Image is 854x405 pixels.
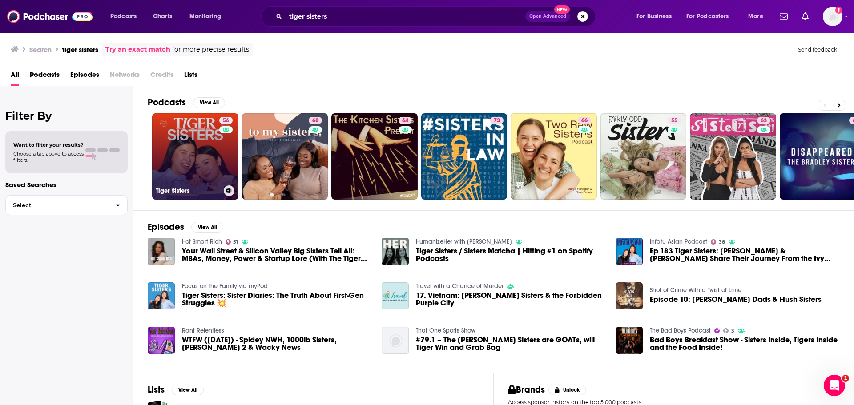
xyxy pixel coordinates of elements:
[182,238,222,245] a: Hot Smart Rich
[776,9,791,24] a: Show notifications dropdown
[548,385,586,395] button: Unlock
[312,116,318,125] span: 68
[110,10,137,23] span: Podcasts
[70,68,99,86] a: Episodes
[148,282,175,309] img: Tiger Sisters: Sister Diaries: The Truth About First-Gen Struggles 💥
[226,239,238,245] a: 51
[490,117,504,124] a: 73
[184,68,197,86] a: Lists
[711,239,725,245] a: 38
[150,68,173,86] span: Credits
[681,9,742,24] button: open menu
[270,6,604,27] div: Search podcasts, credits, & more...
[525,11,570,22] button: Open AdvancedNew
[5,195,128,215] button: Select
[616,282,643,309] img: Episode 10: Tiger King Dads & Hush Sisters
[690,113,776,200] a: 63
[105,44,170,55] a: Try an exact match
[13,151,84,163] span: Choose a tab above to access filters.
[416,336,605,351] a: #79.1 – The Williams Sisters are GOATs, will Tiger Win and Grab Bag
[183,9,233,24] button: open menu
[416,292,605,307] a: 17. Vietnam: Tiger Slaying Sisters & the Forbidden Purple City
[650,286,741,294] a: Shot of Crime With a Twist of Lime
[331,113,418,200] a: 64
[581,116,588,125] span: 66
[630,9,683,24] button: open menu
[382,238,409,265] img: Tiger Sisters / Sisters Matcha | Hitting #1 on Spotify Podcasts
[219,117,233,124] a: 56
[416,247,605,262] a: Tiger Sisters / Sisters Matcha | Hitting #1 on Spotify Podcasts
[650,336,839,351] a: Bad Boys Breakfast Show - Sisters Inside, Tigers Inside and the Food Inside!
[842,375,849,382] span: 1
[382,327,409,354] img: #79.1 – The Williams Sisters are GOATs, will Tiger Win and Grab Bag
[823,7,842,26] span: Logged in as tgilbride
[650,327,711,334] a: The Bad Boys Podcast
[757,117,770,124] a: 63
[578,117,591,124] a: 66
[148,384,165,395] h2: Lists
[309,117,322,124] a: 68
[650,247,839,262] span: Ep 183 Tiger Sisters: [PERSON_NAME] & [PERSON_NAME] Share Their Journey From the Ivy League to Po...
[104,9,148,24] button: open menu
[148,221,223,233] a: EpisodesView All
[30,68,60,86] a: Podcasts
[742,9,774,24] button: open menu
[7,8,93,25] img: Podchaser - Follow, Share and Rate Podcasts
[153,10,172,23] span: Charts
[182,282,268,290] a: Focus on the Family via myPod
[29,45,52,54] h3: Search
[182,336,371,351] span: WTFW ([DATE]) - Spidey NWH, 1000lb Sisters, [PERSON_NAME] 2 & Wacky News
[554,5,570,14] span: New
[286,9,525,24] input: Search podcasts, credits, & more...
[402,116,408,125] span: 64
[148,327,175,354] img: WTFW (11/17/21) - Spidey NWH, 1000lb Sisters, Tiger King 2 & Wacky News
[6,202,109,208] span: Select
[529,14,566,19] span: Open Advanced
[172,385,204,395] button: View All
[11,68,19,86] a: All
[835,7,842,14] svg: Email not verified
[731,329,734,333] span: 3
[823,7,842,26] img: User Profile
[686,10,729,23] span: For Podcasters
[5,109,128,122] h2: Filter By
[616,327,643,354] img: Bad Boys Breakfast Show - Sisters Inside, Tigers Inside and the Food Inside!
[421,113,508,200] a: 73
[5,180,128,189] p: Saved Searches
[382,282,409,309] img: 17. Vietnam: Tiger Slaying Sisters & the Forbidden Purple City
[191,222,223,233] button: View All
[148,384,204,395] a: ListsView All
[182,292,371,307] a: Tiger Sisters: Sister Diaries: The Truth About First-Gen Struggles 💥
[511,113,597,200] a: 66
[152,113,238,200] a: 56Tiger Sisters
[148,221,184,233] h2: Episodes
[62,45,98,54] h3: tiger sisters
[508,384,545,395] h2: Brands
[416,336,605,351] span: #79.1 – The [PERSON_NAME] Sisters are GOATs, will Tiger Win and Grab Bag
[823,7,842,26] button: Show profile menu
[416,282,504,290] a: Travel with a Chance of Murder
[636,10,672,23] span: For Business
[416,327,475,334] a: That One Sports Show
[798,9,812,24] a: Show notifications dropdown
[824,375,845,396] iframe: Intercom live chat
[193,97,225,108] button: View All
[148,97,186,108] h2: Podcasts
[416,292,605,307] span: 17. Vietnam: [PERSON_NAME] Sisters & the Forbidden Purple City
[233,240,238,244] span: 51
[189,10,221,23] span: Monitoring
[148,238,175,265] img: Your Wall Street & Silicon Valley Big Sisters Tell All: MBAs, Money, Power & Startup Lore (With T...
[494,116,500,125] span: 73
[616,238,643,265] img: Ep 183 Tiger Sisters: Jean & Cherie Luo Share Their Journey From the Ivy League to Podcasting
